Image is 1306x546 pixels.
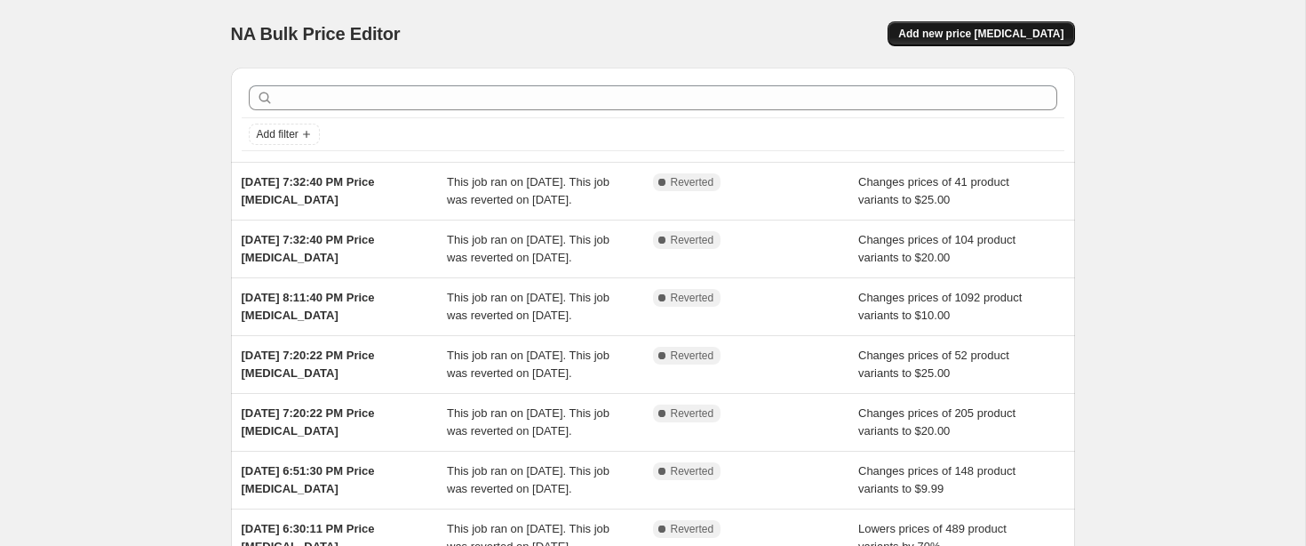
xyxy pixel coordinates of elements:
[858,175,1009,206] span: Changes prices of 41 product variants to $25.00
[671,349,714,363] span: Reverted
[858,406,1015,438] span: Changes prices of 205 product variants to $20.00
[257,127,299,141] span: Add filter
[671,291,714,305] span: Reverted
[447,464,609,495] span: This job ran on [DATE]. This job was reverted on [DATE].
[671,406,714,421] span: Reverted
[242,233,375,264] span: [DATE] 7:32:40 PM Price [MEDICAL_DATA]
[242,349,375,380] span: [DATE] 7:20:22 PM Price [MEDICAL_DATA]
[858,291,1022,322] span: Changes prices of 1092 product variants to $10.00
[671,175,714,189] span: Reverted
[671,464,714,478] span: Reverted
[858,349,1009,380] span: Changes prices of 52 product variants to $25.00
[242,175,375,206] span: [DATE] 7:32:40 PM Price [MEDICAL_DATA]
[447,291,609,322] span: This job ran on [DATE]. This job was reverted on [DATE].
[447,175,609,206] span: This job ran on [DATE]. This job was reverted on [DATE].
[231,24,401,44] span: NA Bulk Price Editor
[858,464,1015,495] span: Changes prices of 148 product variants to $9.99
[671,233,714,247] span: Reverted
[888,21,1074,46] button: Add new price [MEDICAL_DATA]
[242,464,375,495] span: [DATE] 6:51:30 PM Price [MEDICAL_DATA]
[447,406,609,438] span: This job ran on [DATE]. This job was reverted on [DATE].
[898,27,1063,41] span: Add new price [MEDICAL_DATA]
[447,233,609,264] span: This job ran on [DATE]. This job was reverted on [DATE].
[249,124,320,145] button: Add filter
[242,291,375,322] span: [DATE] 8:11:40 PM Price [MEDICAL_DATA]
[447,349,609,380] span: This job ran on [DATE]. This job was reverted on [DATE].
[242,406,375,438] span: [DATE] 7:20:22 PM Price [MEDICAL_DATA]
[858,233,1015,264] span: Changes prices of 104 product variants to $20.00
[671,522,714,536] span: Reverted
